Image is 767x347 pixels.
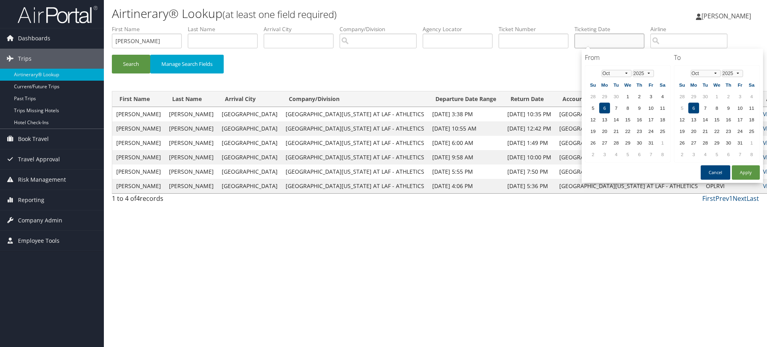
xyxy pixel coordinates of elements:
th: Return Date: activate to sort column ascending [503,91,555,107]
label: Company/Division [340,25,423,33]
span: Trips [18,49,32,69]
th: Departure Date Range: activate to sort column ascending [428,91,503,107]
td: 20 [688,126,699,137]
td: 12 [588,114,598,125]
td: 8 [711,103,722,113]
td: [DATE] 10:55 AM [428,121,503,136]
td: 23 [634,126,645,137]
td: [PERSON_NAME] [112,165,165,179]
h4: From [585,53,671,62]
td: 26 [677,137,688,148]
td: 29 [622,137,633,148]
td: 8 [622,103,633,113]
label: Last Name [188,25,264,33]
td: 7 [611,103,622,113]
img: airportal-logo.png [18,5,97,24]
th: Account: activate to sort column ascending [555,91,702,107]
td: 13 [599,114,610,125]
td: 3 [646,91,656,102]
td: 21 [700,126,711,137]
th: Arrival City: activate to sort column ascending [218,91,282,107]
td: 1 [657,137,668,148]
td: 18 [746,114,757,125]
td: 17 [735,114,745,125]
th: Sa [657,79,668,90]
td: 21 [611,126,622,137]
td: [PERSON_NAME] [112,121,165,136]
td: 2 [588,149,598,160]
td: [GEOGRAPHIC_DATA] [218,179,282,193]
td: [PERSON_NAME] [165,165,218,179]
th: Mo [688,79,699,90]
td: 31 [646,137,656,148]
td: [DATE] 10:35 PM [503,107,555,121]
td: 3 [735,91,745,102]
th: Mo [599,79,610,90]
td: 30 [611,91,622,102]
td: [GEOGRAPHIC_DATA][US_STATE] AT LAF - ATHLETICS [555,107,702,121]
th: We [622,79,633,90]
td: 24 [735,126,745,137]
label: Ticketing Date [574,25,650,33]
th: Company/Division [282,91,428,107]
td: 4 [700,149,711,160]
span: Travel Approval [18,149,60,169]
a: Last [747,194,759,203]
td: 4 [746,91,757,102]
td: 5 [588,103,598,113]
th: We [711,79,722,90]
td: 28 [611,137,622,148]
td: 4 [611,149,622,160]
td: 28 [700,137,711,148]
button: Manage Search Fields [150,55,224,73]
td: [GEOGRAPHIC_DATA][US_STATE] AT LAF - ATHLETICS [282,121,428,136]
span: Employee Tools [18,231,60,251]
span: Company Admin [18,210,62,230]
td: 11 [746,103,757,113]
span: 4 [136,194,140,203]
td: 9 [634,103,645,113]
td: 2 [723,91,734,102]
td: [GEOGRAPHIC_DATA][US_STATE] AT LAF - ATHLETICS [555,136,702,150]
button: Cancel [701,165,730,180]
button: Search [112,55,150,73]
td: [PERSON_NAME] [112,107,165,121]
td: [DATE] 5:55 PM [428,165,503,179]
th: Th [634,79,645,90]
label: Arrival City [264,25,340,33]
td: 1 [711,91,722,102]
a: Prev [715,194,729,203]
td: 13 [688,114,699,125]
td: OPLRVI [702,179,759,193]
th: Su [588,79,598,90]
td: [GEOGRAPHIC_DATA] [218,107,282,121]
td: 12 [677,114,688,125]
td: 29 [599,91,610,102]
td: [GEOGRAPHIC_DATA][US_STATE] AT LAF - ATHLETICS [282,107,428,121]
td: 26 [588,137,598,148]
th: Fr [735,79,745,90]
h1: Airtinerary® Lookup [112,5,543,22]
span: [PERSON_NAME] [701,12,751,20]
th: Last Name: activate to sort column ascending [165,91,218,107]
td: 17 [646,114,656,125]
td: [GEOGRAPHIC_DATA] [218,165,282,179]
td: [DATE] 5:36 PM [503,179,555,193]
td: 7 [646,149,656,160]
td: [GEOGRAPHIC_DATA] [218,121,282,136]
td: 19 [677,126,688,137]
td: 16 [634,114,645,125]
td: 10 [735,103,745,113]
td: 9 [723,103,734,113]
td: 29 [688,91,699,102]
td: [PERSON_NAME] [112,150,165,165]
td: 8 [657,149,668,160]
td: [GEOGRAPHIC_DATA][US_STATE] AT LAF - ATHLETICS [282,136,428,150]
td: 6 [723,149,734,160]
td: [DATE] 6:00 AM [428,136,503,150]
td: [GEOGRAPHIC_DATA][US_STATE] AT LAF - ATHLETICS [282,150,428,165]
td: [PERSON_NAME] [165,150,218,165]
th: Th [723,79,734,90]
td: 14 [611,114,622,125]
td: 6 [688,103,699,113]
